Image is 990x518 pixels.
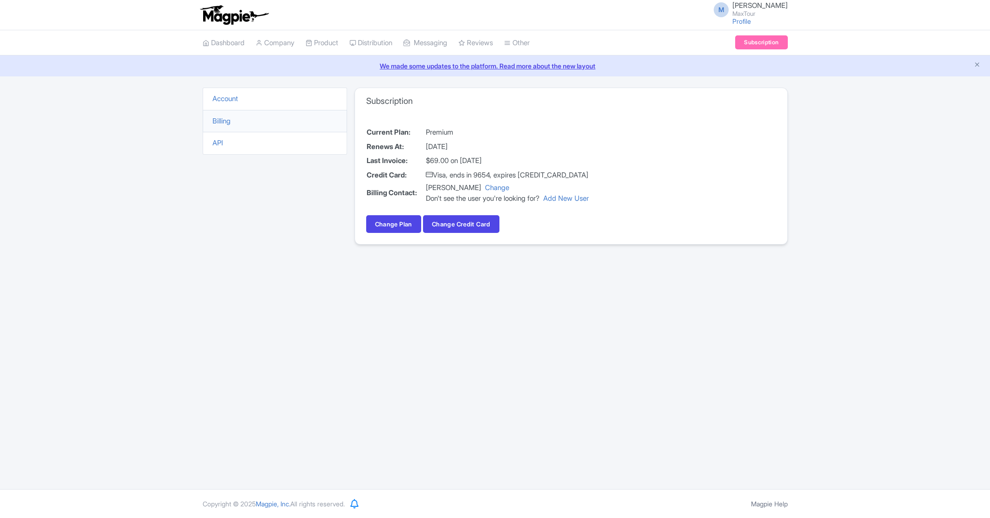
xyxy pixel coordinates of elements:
[732,1,788,10] span: [PERSON_NAME]
[423,215,499,233] button: Change Credit Card
[458,30,493,56] a: Reviews
[366,182,425,204] th: Billing Contact:
[426,193,589,204] div: Don't see the user you're looking for?
[197,499,350,509] div: Copyright © 2025 All rights reserved.
[425,125,589,140] td: Premium
[714,2,729,17] span: M
[751,500,788,508] a: Magpie Help
[425,182,589,204] td: [PERSON_NAME]
[6,61,984,71] a: We made some updates to the platform. Read more about the new layout
[256,30,294,56] a: Company
[425,140,589,154] td: [DATE]
[212,138,223,147] a: API
[349,30,392,56] a: Distribution
[735,35,787,49] a: Subscription
[366,140,425,154] th: Renews At:
[306,30,338,56] a: Product
[212,116,231,125] a: Billing
[403,30,447,56] a: Messaging
[425,154,589,168] td: $69.00 on [DATE]
[543,194,589,203] a: Add New User
[366,125,425,140] th: Current Plan:
[366,215,421,233] a: Change Plan
[256,500,290,508] span: Magpie, Inc.
[732,17,751,25] a: Profile
[203,30,245,56] a: Dashboard
[504,30,530,56] a: Other
[974,60,981,71] button: Close announcement
[198,5,270,25] img: logo-ab69f6fb50320c5b225c76a69d11143b.png
[366,168,425,183] th: Credit Card:
[366,154,425,168] th: Last Invoice:
[708,2,788,17] a: M [PERSON_NAME] MaxTour
[212,94,238,103] a: Account
[425,168,589,183] td: Visa, ends in 9654, expires [CREDIT_CARD_DATA]
[366,96,413,106] h3: Subscription
[485,183,509,192] a: Change
[732,11,788,17] small: MaxTour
